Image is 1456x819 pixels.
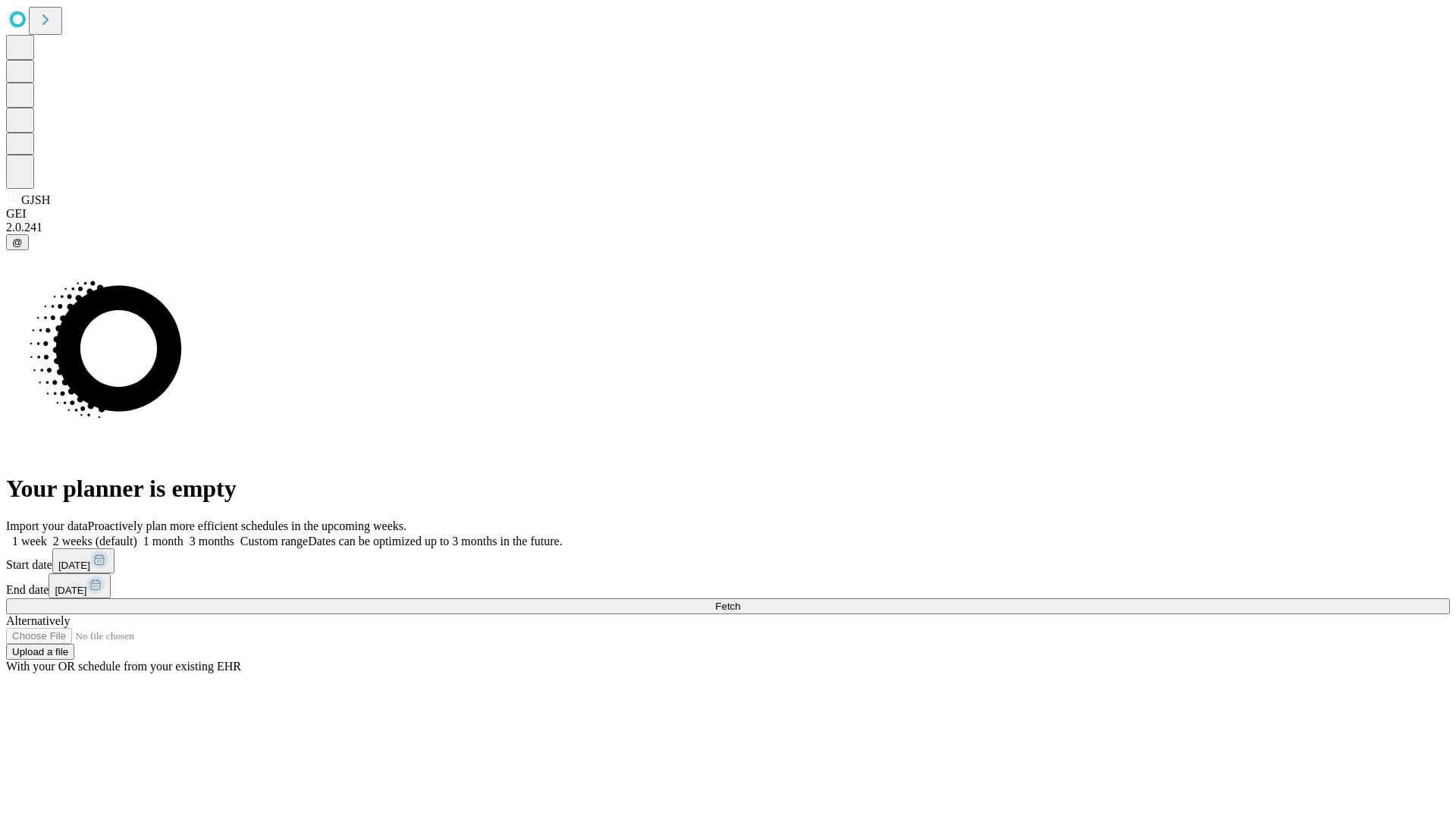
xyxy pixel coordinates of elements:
span: [DATE] [55,585,86,596]
button: [DATE] [49,573,111,598]
span: Proactively plan more efficient schedules in the upcoming weeks. [88,519,406,532]
span: @ [12,237,23,248]
span: 1 week [12,535,47,548]
h1: Your planner is empty [6,475,1450,503]
span: GJSH [21,193,50,206]
span: 1 month [143,535,184,548]
div: 2.0.241 [6,221,1450,234]
span: With your OR schedule from your existing EHR [6,660,241,673]
span: Dates can be optimized up to 3 months in the future. [308,535,562,548]
span: Fetch [715,601,740,612]
button: [DATE] [52,548,115,573]
div: GEI [6,207,1450,221]
span: [DATE] [58,560,90,571]
button: @ [6,234,29,250]
span: Import your data [6,519,88,532]
button: Fetch [6,598,1450,614]
div: Start date [6,548,1450,573]
span: Custom range [240,535,308,548]
button: Upload a file [6,644,74,660]
div: End date [6,573,1450,598]
span: 3 months [190,535,234,548]
span: Alternatively [6,614,70,627]
span: 2 weeks (default) [53,535,137,548]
